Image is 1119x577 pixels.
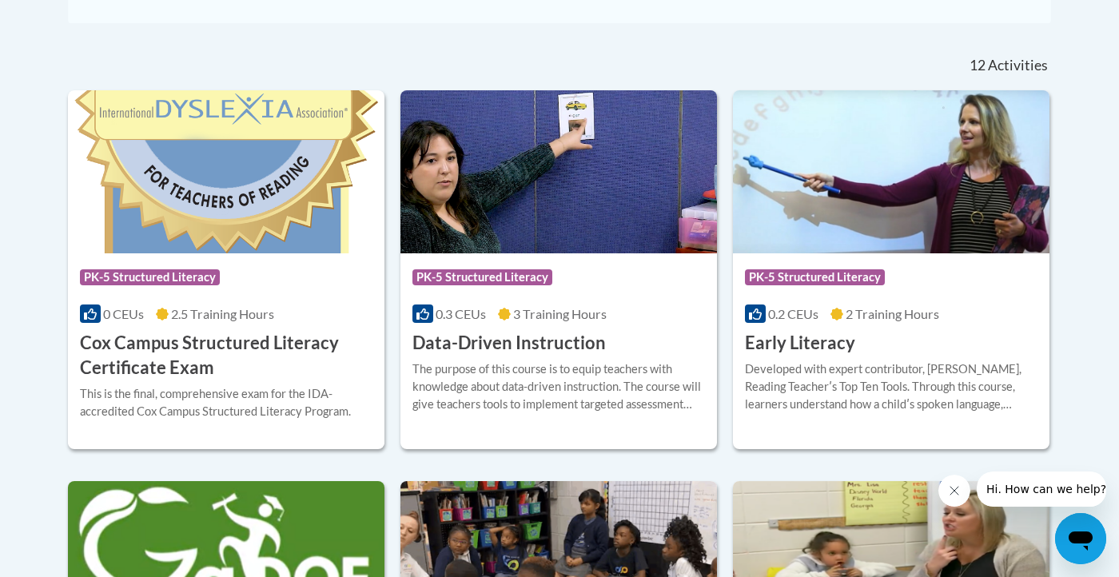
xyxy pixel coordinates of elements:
img: Course Logo [400,90,717,253]
span: 2 Training Hours [846,306,939,321]
h3: Early Literacy [745,331,855,356]
span: 2.5 Training Hours [171,306,274,321]
span: PK-5 Structured Literacy [745,269,885,285]
iframe: Message from company [977,472,1106,507]
span: 3 Training Hours [513,306,607,321]
span: 0.3 CEUs [436,306,486,321]
img: Course Logo [733,90,1049,253]
div: This is the final, comprehensive exam for the IDA-accredited Cox Campus Structured Literacy Program. [80,385,372,420]
span: PK-5 Structured Literacy [412,269,552,285]
div: Developed with expert contributor, [PERSON_NAME], Reading Teacherʹs Top Ten Tools. Through this c... [745,360,1037,413]
span: 0 CEUs [103,306,144,321]
a: Course LogoPK-5 Structured Literacy0.2 CEUs2 Training Hours Early LiteracyDeveloped with expert c... [733,90,1049,448]
h3: Cox Campus Structured Literacy Certificate Exam [80,331,372,380]
iframe: Button to launch messaging window [1055,513,1106,564]
img: Course Logo [68,90,384,253]
div: The purpose of this course is to equip teachers with knowledge about data-driven instruction. The... [412,360,705,413]
span: Activities [988,57,1048,74]
a: Course LogoPK-5 Structured Literacy0 CEUs2.5 Training Hours Cox Campus Structured Literacy Certif... [68,90,384,448]
iframe: Close message [938,475,970,507]
span: PK-5 Structured Literacy [80,269,220,285]
a: Course LogoPK-5 Structured Literacy0.3 CEUs3 Training Hours Data-Driven InstructionThe purpose of... [400,90,717,448]
span: 0.2 CEUs [768,306,818,321]
h3: Data-Driven Instruction [412,331,606,356]
span: 12 [970,57,986,74]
